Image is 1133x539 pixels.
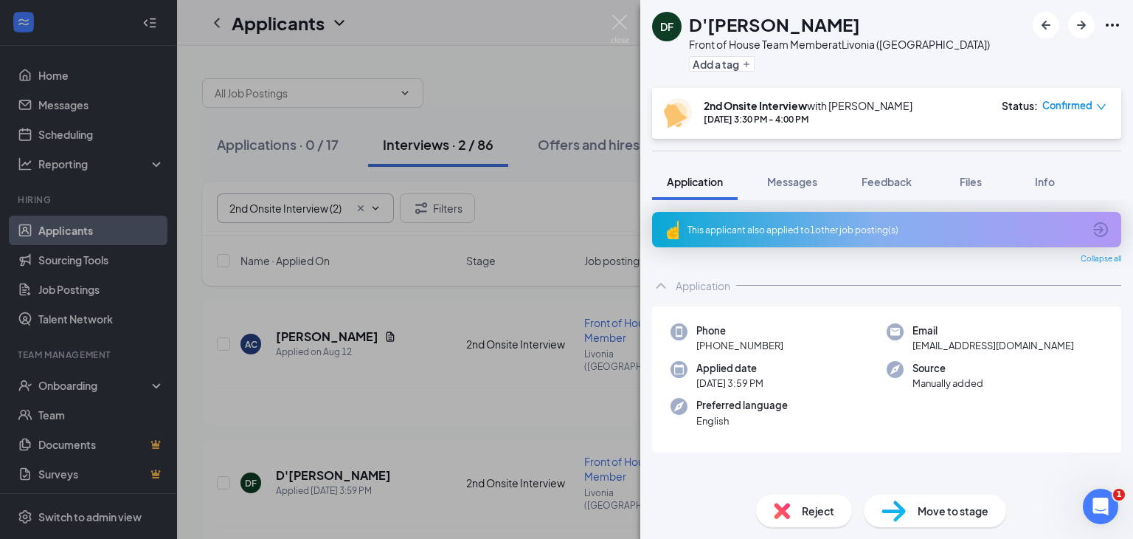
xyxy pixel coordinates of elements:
div: DF [660,19,673,34]
div: Front of House Team Member at Livonia ([GEOGRAPHIC_DATA]) [689,37,990,52]
span: Email [912,323,1074,338]
span: Phone [696,323,783,338]
span: Info [1035,175,1055,188]
svg: Ellipses [1103,16,1121,34]
span: Manually added [912,376,983,391]
span: [EMAIL_ADDRESS][DOMAIN_NAME] [912,338,1074,353]
span: Preferred language [696,398,788,413]
span: Collapse all [1081,253,1121,265]
span: Reject [802,503,834,519]
button: ArrowLeftNew [1033,12,1059,38]
iframe: Intercom live chat [1083,489,1118,524]
span: Files [960,175,982,188]
span: Application [667,175,723,188]
button: ArrowRight [1068,12,1095,38]
span: 1 [1113,489,1125,501]
div: Status : [1002,98,1038,113]
div: with [PERSON_NAME] [704,98,912,113]
svg: ArrowRight [1073,16,1090,34]
span: Feedback [862,175,912,188]
svg: ArrowLeftNew [1037,16,1055,34]
svg: Plus [742,60,751,69]
button: PlusAdd a tag [689,56,755,72]
span: Confirmed [1042,98,1092,113]
div: This applicant also applied to 1 other job posting(s) [687,224,1083,236]
span: [DATE] 3:59 PM [696,376,763,391]
svg: ChevronUp [652,277,670,295]
span: [PHONE_NUMBER] [696,338,783,353]
span: down [1096,102,1106,112]
span: English [696,413,788,428]
span: Messages [767,175,817,188]
span: Move to stage [918,503,988,519]
span: Source [912,361,983,376]
b: 2nd Onsite Interview [704,99,807,112]
h1: D'[PERSON_NAME] [689,12,860,37]
span: Applied date [696,361,763,376]
svg: ArrowCircle [1092,221,1109,238]
div: Application [676,278,730,293]
div: [DATE] 3:30 PM - 4:00 PM [704,113,912,126]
